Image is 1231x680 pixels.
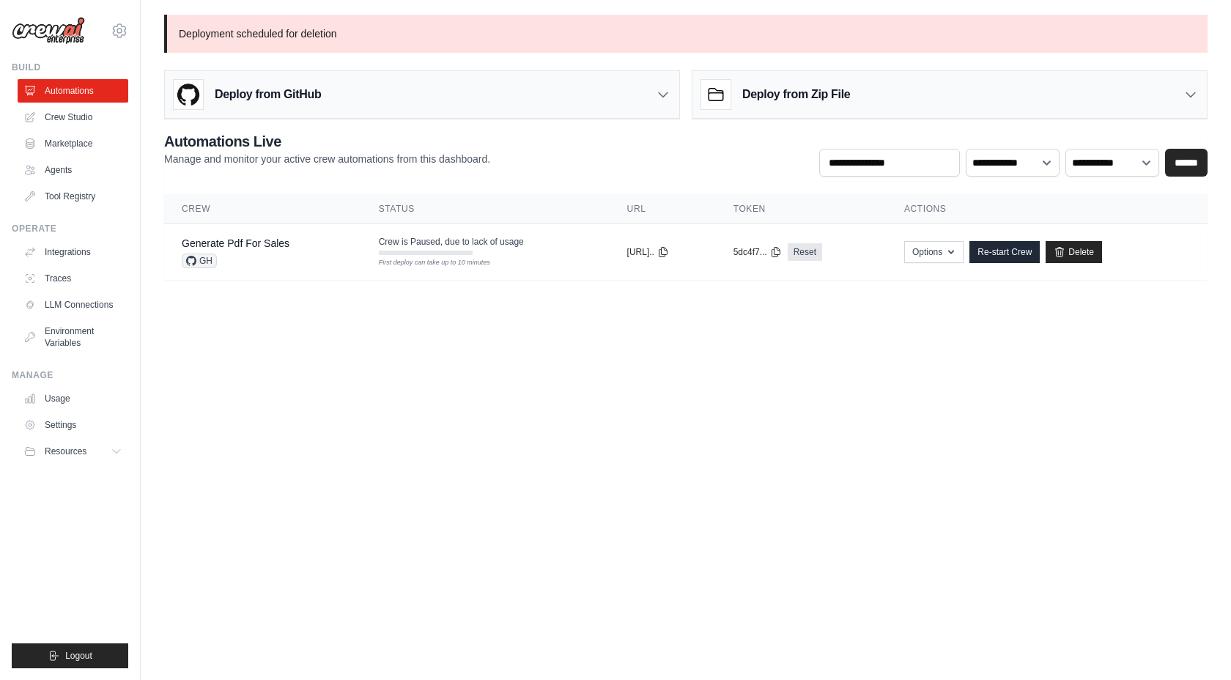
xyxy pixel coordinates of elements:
[164,152,490,166] p: Manage and monitor your active crew automations from this dashboard.
[1046,241,1102,263] a: Delete
[18,79,128,103] a: Automations
[904,241,964,263] button: Options
[45,446,86,457] span: Resources
[164,194,361,224] th: Crew
[12,369,128,381] div: Manage
[12,62,128,73] div: Build
[182,237,289,249] a: Generate Pdf For Sales
[361,194,610,224] th: Status
[887,194,1208,224] th: Actions
[18,413,128,437] a: Settings
[18,319,128,355] a: Environment Variables
[18,240,128,264] a: Integrations
[65,650,92,662] span: Logout
[18,158,128,182] a: Agents
[379,236,524,248] span: Crew is Paused, due to lack of usage
[182,254,217,268] span: GH
[716,194,887,224] th: Token
[164,15,1208,53] p: Deployment scheduled for deletion
[215,86,321,103] h3: Deploy from GitHub
[18,185,128,208] a: Tool Registry
[174,80,203,109] img: GitHub Logo
[742,86,850,103] h3: Deploy from Zip File
[18,387,128,410] a: Usage
[610,194,716,224] th: URL
[788,243,822,261] a: Reset
[379,258,473,268] div: First deploy can take up to 10 minutes
[18,132,128,155] a: Marketplace
[18,106,128,129] a: Crew Studio
[12,643,128,668] button: Logout
[18,440,128,463] button: Resources
[18,267,128,290] a: Traces
[733,246,782,258] button: 5dc4f7...
[18,293,128,317] a: LLM Connections
[12,223,128,234] div: Operate
[12,17,85,45] img: Logo
[969,241,1040,263] a: Re-start Crew
[164,131,490,152] h2: Automations Live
